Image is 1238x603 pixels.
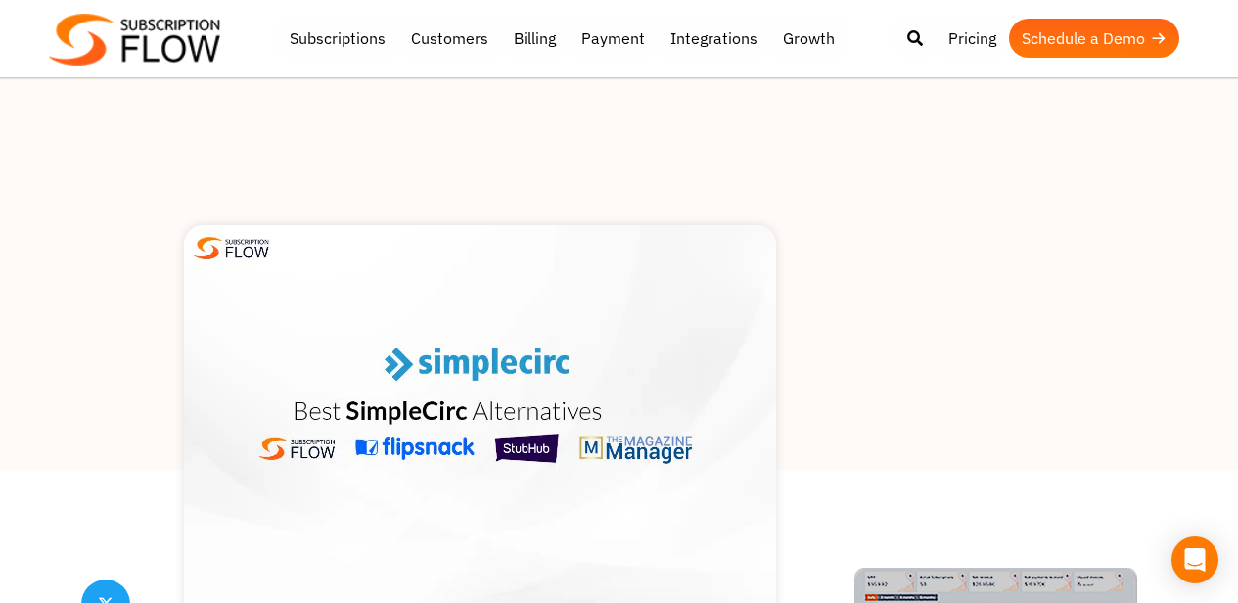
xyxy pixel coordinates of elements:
[770,19,848,58] a: Growth
[1009,19,1179,58] a: Schedule a Demo
[1171,536,1218,583] div: Open Intercom Messenger
[501,19,569,58] a: Billing
[658,19,770,58] a: Integrations
[936,19,1009,58] a: Pricing
[277,19,398,58] a: Subscriptions
[49,14,220,66] img: Subscriptionflow
[569,19,658,58] a: Payment
[398,19,501,58] a: Customers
